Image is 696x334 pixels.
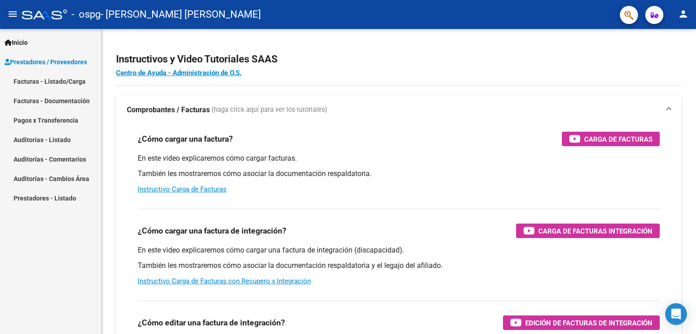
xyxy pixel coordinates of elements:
[538,225,652,237] span: Carga de Facturas Integración
[516,224,660,238] button: Carga de Facturas Integración
[678,9,689,19] mat-icon: person
[562,132,660,146] button: Carga de Facturas
[212,105,327,115] span: (haga click aquí para ver los tutoriales)
[5,57,87,67] span: Prestadores / Proveedores
[116,95,681,124] mat-expansion-panel-header: Comprobantes / Facturas (haga click aquí para ver los tutoriales)
[101,5,261,24] span: - [PERSON_NAME] [PERSON_NAME]
[138,185,227,193] a: Instructivo Carga de Facturas
[72,5,101,24] span: - ospg
[503,315,660,330] button: Edición de Facturas de integración
[138,133,233,145] h3: ¿Cómo cargar una factura?
[138,224,286,237] h3: ¿Cómo cargar una factura de integración?
[665,303,687,325] div: Open Intercom Messenger
[525,317,652,329] span: Edición de Facturas de integración
[116,51,681,68] h2: Instructivos y Video Tutoriales SAAS
[138,245,660,255] p: En este video explicaremos cómo cargar una factura de integración (discapacidad).
[138,261,660,271] p: También les mostraremos cómo asociar la documentación respaldatoria y el legajo del afiliado.
[138,316,285,329] h3: ¿Cómo editar una factura de integración?
[584,134,652,145] span: Carga de Facturas
[138,169,660,179] p: También les mostraremos cómo asociar la documentación respaldatoria.
[116,69,242,77] a: Centro de Ayuda - Administración de O.S.
[138,153,660,163] p: En este video explicaremos cómo cargar facturas.
[138,277,311,285] a: Instructivo Carga de Facturas con Recupero x Integración
[7,9,18,19] mat-icon: menu
[127,105,210,115] strong: Comprobantes / Facturas
[5,38,28,48] span: Inicio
